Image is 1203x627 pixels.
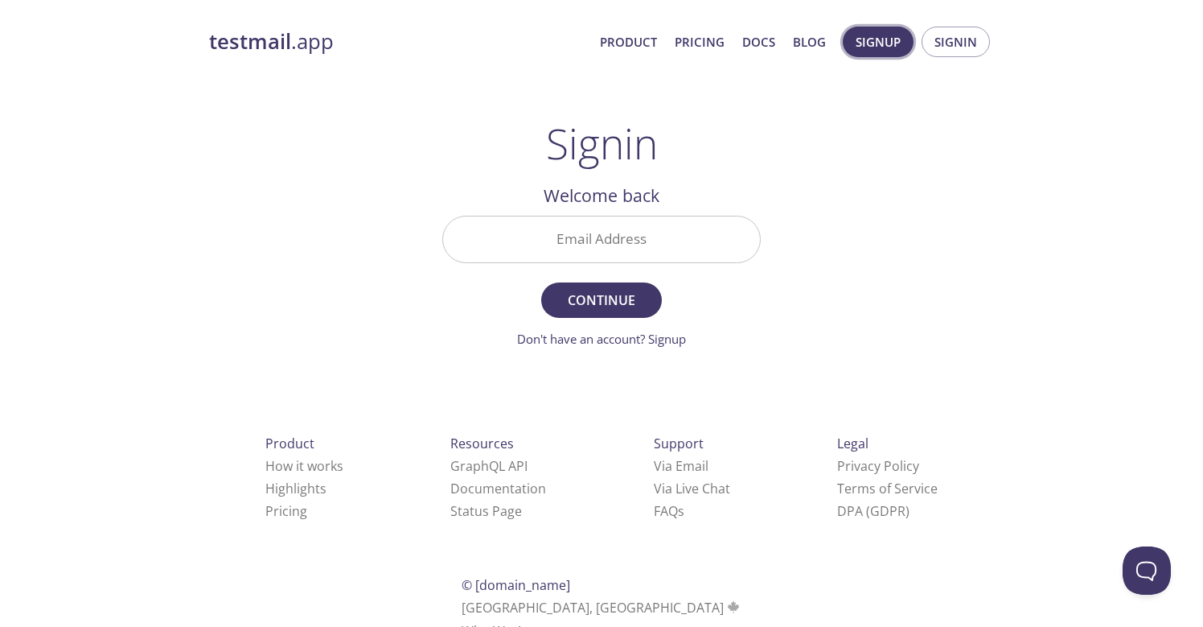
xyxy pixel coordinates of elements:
a: Pricing [265,502,307,520]
button: Signup [843,27,914,57]
a: Via Live Chat [654,480,730,497]
a: Status Page [450,502,522,520]
span: Resources [450,435,514,452]
span: s [678,502,684,520]
a: Documentation [450,480,546,497]
a: GraphQL API [450,457,528,475]
strong: testmail [209,27,291,56]
h2: Welcome back [442,182,761,209]
a: Blog [793,31,826,52]
h1: Signin [546,119,658,167]
a: Via Email [654,457,708,475]
a: How it works [265,457,343,475]
a: Highlights [265,480,326,497]
span: Support [654,435,704,452]
span: Signin [934,31,977,52]
span: © [DOMAIN_NAME] [462,576,570,594]
iframe: Help Scout Beacon - Open [1123,547,1171,595]
span: Continue [559,289,644,311]
span: [GEOGRAPHIC_DATA], [GEOGRAPHIC_DATA] [462,599,742,617]
span: Legal [837,435,868,452]
span: Signup [856,31,901,52]
span: Product [265,435,314,452]
a: FAQ [654,502,684,520]
a: Pricing [675,31,725,52]
a: testmail.app [209,28,587,56]
button: Continue [541,283,662,318]
button: Signin [922,27,990,57]
a: Docs [742,31,775,52]
a: Don't have an account? Signup [517,331,686,347]
a: Terms of Service [837,480,938,497]
a: Product [600,31,657,52]
a: DPA (GDPR) [837,502,909,520]
a: Privacy Policy [837,457,919,475]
